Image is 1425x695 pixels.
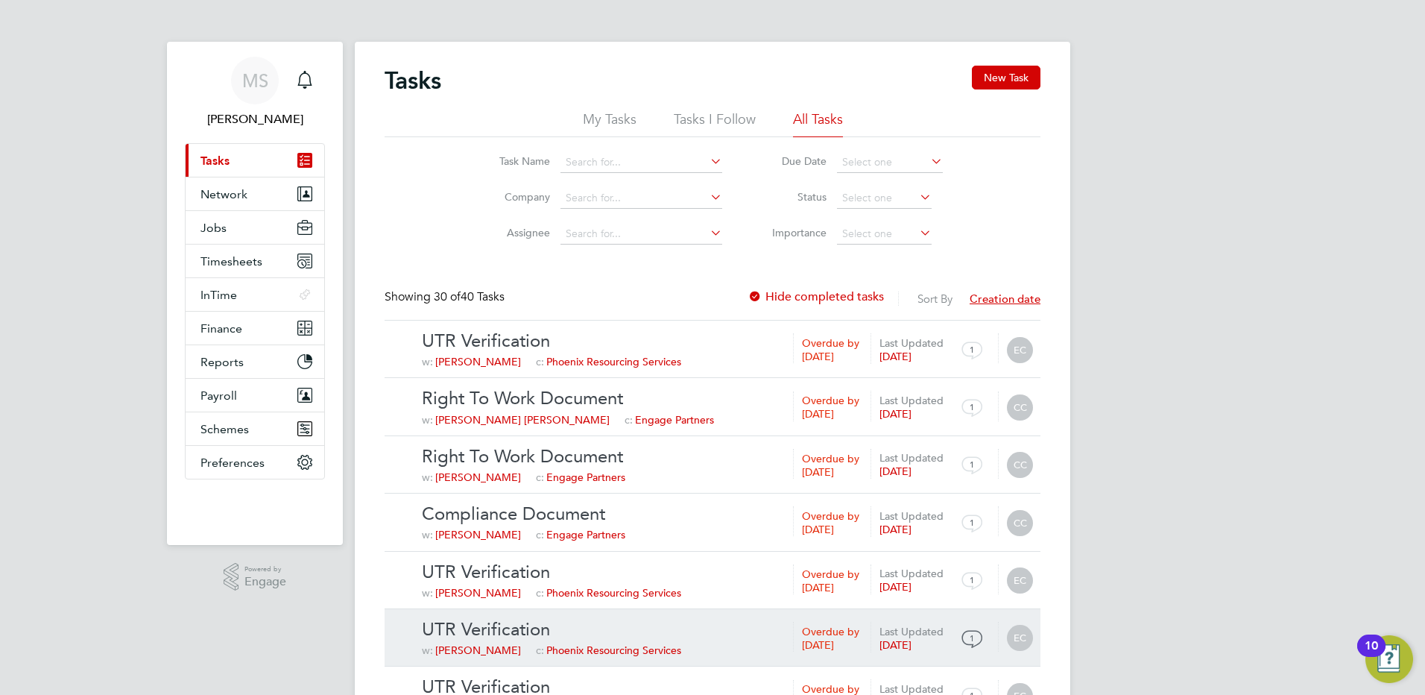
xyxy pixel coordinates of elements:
span: CC [1007,510,1033,536]
span: Engage Partners [546,471,625,484]
button: Finance [186,312,324,345]
span: Schemes [200,422,249,436]
label: Due Date [759,154,827,168]
label: Task Name [483,154,550,168]
span: 1 [954,336,990,364]
span: EC [1007,567,1033,594]
span: Engage [244,576,286,588]
label: Last Updated [879,567,951,580]
span: Powered by [244,563,286,576]
label: Sort By [917,292,952,306]
span: Tasks [200,154,230,168]
h2: Tasks [385,66,441,95]
span: Phoenix Resourcing Services [546,355,681,368]
span: [DATE] [802,638,834,652]
span: [PERSON_NAME] [435,471,521,484]
button: Reports [186,345,324,378]
label: Overdue by [802,452,859,465]
a: MS[PERSON_NAME] [185,57,325,128]
a: Right To Work Document [422,387,1033,410]
a: Powered byEngage [224,563,287,591]
a: Right To Work Document [422,445,1033,468]
button: InTime [186,278,324,311]
span: Phoenix Resourcing Services [546,644,681,657]
button: Jobs [186,211,324,244]
span: c: [625,413,633,427]
span: Reports [200,355,244,369]
button: Timesheets [186,245,324,277]
span: Engage Partners [635,413,714,427]
button: New Task [972,66,1040,89]
span: [DATE] [879,523,911,536]
label: Overdue by [802,625,859,638]
a: Tasks [186,144,324,177]
li: All Tasks [793,110,843,137]
input: Select one [837,152,943,173]
span: w: [422,644,433,657]
span: InTime [200,288,237,302]
label: Hide completed tasks [748,289,884,304]
span: w: [422,528,433,541]
input: Search for... [560,188,722,209]
span: [DATE] [802,350,834,363]
span: [DATE] [802,407,834,421]
input: Select one [837,224,932,245]
span: w: [422,471,433,484]
span: EC [1007,337,1033,363]
span: [PERSON_NAME] [435,355,521,368]
a: UTR Verification [422,561,1033,584]
span: CC [1007,452,1033,478]
span: [DATE] [802,581,834,594]
div: Showing [385,289,508,305]
span: Engage Partners [546,528,625,541]
span: [DATE] [879,638,911,652]
a: UTR Verification [422,618,1033,641]
span: [DATE] [802,523,834,536]
li: My Tasks [583,110,636,137]
nav: Main navigation [167,42,343,545]
label: Assignee [483,226,550,239]
label: Last Updated [879,509,951,523]
span: [DATE] [802,465,834,479]
span: c: [536,644,544,657]
a: UTR Verification [422,330,1033,353]
span: [PERSON_NAME] [435,528,521,541]
span: c: [536,586,544,600]
span: Phoenix Resourcing Services [546,586,681,600]
a: Go to home page [185,494,325,518]
button: Open Resource Center, 10 new notifications [1365,635,1413,683]
label: Last Updated [879,394,951,407]
button: Payroll [186,379,324,412]
span: c: [536,355,544,368]
input: Search for... [560,224,722,245]
span: [DATE] [879,350,911,363]
span: 1 [954,393,990,421]
span: Creation date [970,292,1040,306]
label: Overdue by [802,509,859,523]
span: [PERSON_NAME] [PERSON_NAME] [435,413,610,427]
span: [DATE] [879,580,911,594]
span: Matt Soulsby [185,110,325,128]
span: [PERSON_NAME] [435,644,521,657]
span: MS [242,71,268,90]
img: fastbook-logo-retina.png [186,494,325,518]
span: w: [422,586,433,600]
label: Overdue by [802,567,859,581]
input: Select one [837,188,932,209]
div: 10 [1365,646,1378,665]
span: Jobs [200,221,227,235]
span: 1 [954,624,990,652]
span: CC [1007,394,1033,421]
span: 1 [954,509,990,537]
span: 30 of [434,289,461,304]
label: Company [483,190,550,204]
input: Search for... [560,152,722,173]
label: Status [759,190,827,204]
span: c: [536,471,544,484]
label: Last Updated [879,336,951,350]
button: Network [186,177,324,210]
span: w: [422,355,433,368]
span: EC [1007,625,1033,651]
span: Timesheets [200,254,262,268]
span: w: [422,413,433,427]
